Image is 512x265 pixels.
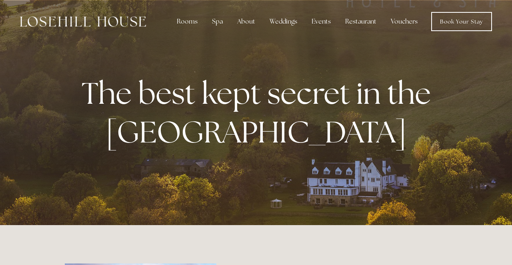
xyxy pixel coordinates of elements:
[170,14,204,30] div: Rooms
[384,14,424,30] a: Vouchers
[305,14,337,30] div: Events
[206,14,229,30] div: Spa
[339,14,383,30] div: Restaurant
[82,73,437,152] strong: The best kept secret in the [GEOGRAPHIC_DATA]
[431,12,492,31] a: Book Your Stay
[263,14,304,30] div: Weddings
[231,14,262,30] div: About
[20,16,146,27] img: Losehill House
